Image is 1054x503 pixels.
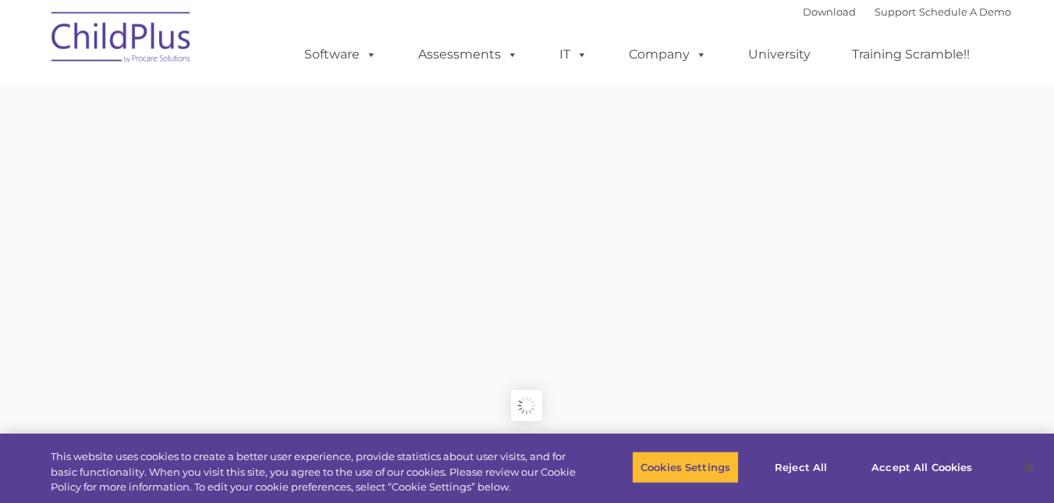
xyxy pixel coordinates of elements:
[919,5,1011,18] a: Schedule A Demo
[875,5,916,18] a: Support
[403,39,534,70] a: Assessments
[836,39,985,70] a: Training Scramble!!
[44,1,200,79] img: ChildPlus by Procare Solutions
[1012,450,1046,484] button: Close
[863,451,981,484] button: Accept All Cookies
[632,451,739,484] button: Cookies Settings
[613,39,722,70] a: Company
[752,451,850,484] button: Reject All
[803,5,856,18] a: Download
[544,39,603,70] a: IT
[289,39,392,70] a: Software
[51,449,580,495] div: This website uses cookies to create a better user experience, provide statistics about user visit...
[803,5,1011,18] font: |
[733,39,826,70] a: University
